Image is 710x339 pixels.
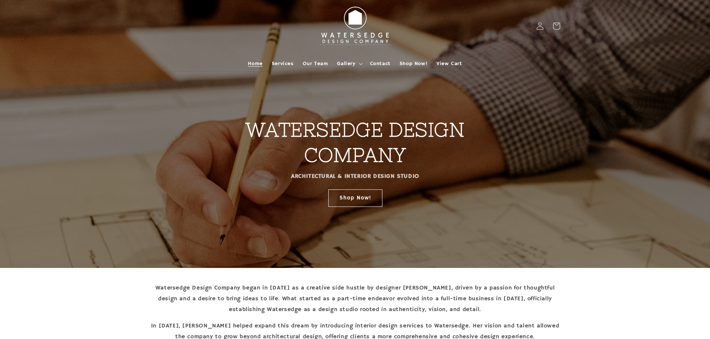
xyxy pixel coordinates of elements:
[291,173,419,180] strong: ARCHITECTURAL & INTERIOR DESIGN STUDIO
[150,283,560,315] p: Watersedge Design Company began in [DATE] as a creative side hustle by designer [PERSON_NAME], dr...
[328,189,382,207] a: Shop Now!
[395,56,432,71] a: Shop Now!
[298,56,333,71] a: Our Team
[366,56,395,71] a: Contact
[436,60,462,67] span: View Cart
[248,60,262,67] span: Home
[370,60,391,67] span: Contact
[400,60,427,67] span: Shop Now!
[314,3,396,49] img: Watersedge Design Co
[272,60,294,67] span: Services
[337,60,355,67] span: Gallery
[243,56,267,71] a: Home
[303,60,328,67] span: Our Team
[267,56,298,71] a: Services
[246,119,464,166] strong: WATERSEDGE DESIGN COMPANY
[432,56,466,71] a: View Cart
[332,56,365,71] summary: Gallery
